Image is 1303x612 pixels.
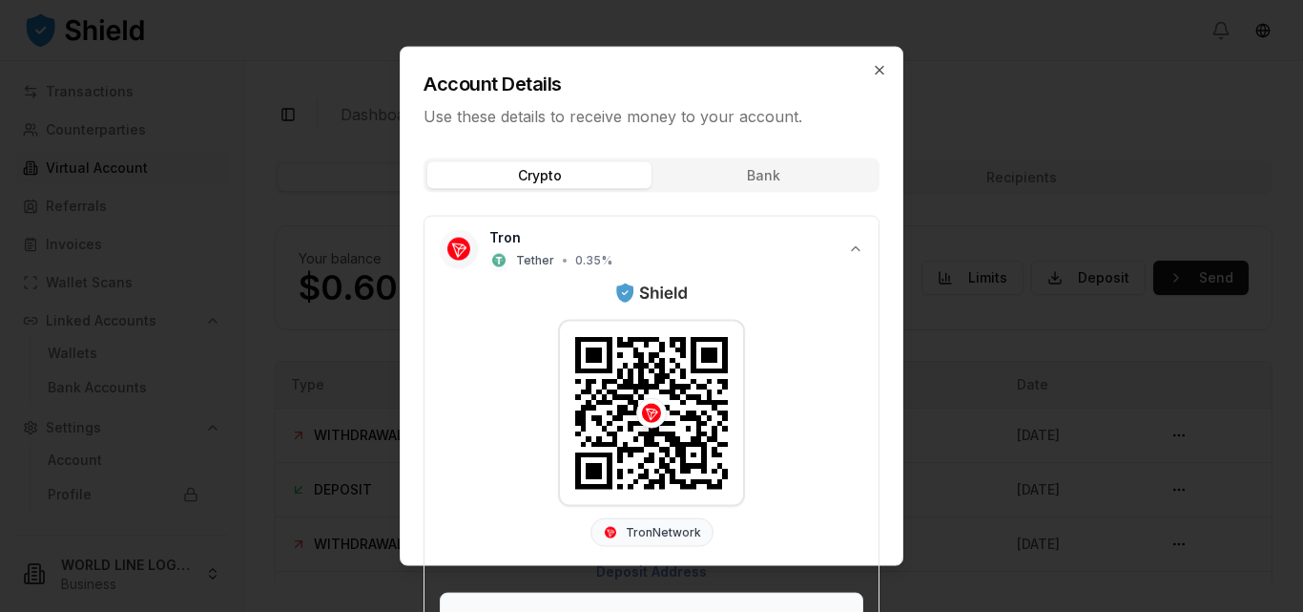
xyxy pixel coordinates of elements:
[605,526,616,538] img: Tron
[562,252,568,267] span: •
[651,161,876,188] button: Bank
[424,104,879,127] p: Use these details to receive money to your account.
[489,227,521,246] span: Tron
[614,281,688,304] img: Shield Logo
[447,237,470,260] img: Tron
[596,562,707,579] label: Deposit Address
[575,252,612,267] span: 0.35 %
[626,524,701,539] span: Tron Network
[642,403,661,422] img: Tron
[492,253,506,266] img: Tether
[424,216,879,281] button: TronTronTetherTether•0.35%
[427,161,651,188] button: Crypto
[424,70,879,96] h2: Account Details
[516,252,554,267] span: Tether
